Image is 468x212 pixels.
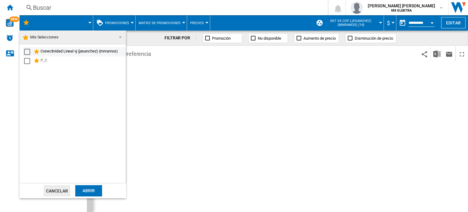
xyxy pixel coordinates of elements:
[41,57,125,65] div: P_C
[75,185,102,196] div: Abrir
[24,48,33,56] md-checkbox: Select
[41,48,125,56] div: Conectividad Lineal vj (jesanchez) (mnramos)
[30,35,58,39] span: Mis Selecciones
[24,57,33,65] md-checkbox: Select
[44,185,70,196] button: Cancelar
